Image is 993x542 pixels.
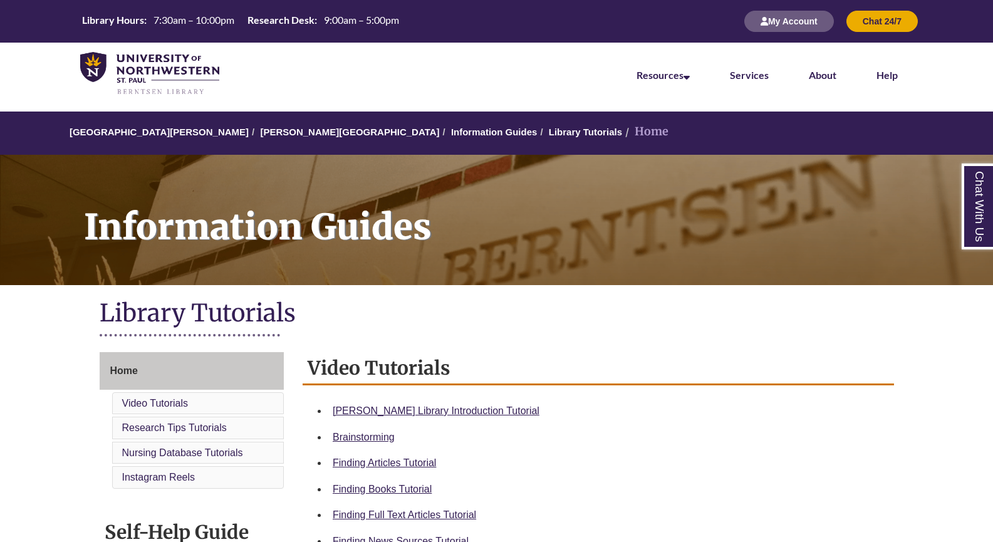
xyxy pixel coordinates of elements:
a: Finding Books Tutorial [333,484,432,494]
a: Nursing Database Tutorials [122,447,243,458]
table: Hours Today [77,13,404,29]
a: Research Tips Tutorials [122,422,227,433]
a: Finding Articles Tutorial [333,457,436,468]
button: Chat 24/7 [846,11,918,32]
a: [GEOGRAPHIC_DATA][PERSON_NAME] [70,127,249,137]
a: Home [100,352,284,390]
li: Home [622,123,668,141]
a: [PERSON_NAME] Library Introduction Tutorial [333,405,539,416]
div: Guide Page Menu [100,352,284,491]
a: Chat 24/7 [846,16,918,26]
a: Help [876,69,898,81]
img: UNWSP Library Logo [80,52,219,96]
a: Information Guides [451,127,538,137]
a: Finding Full Text Articles Tutorial [333,509,476,520]
a: Instagram Reels [122,472,195,482]
a: [PERSON_NAME][GEOGRAPHIC_DATA] [260,127,439,137]
a: Hours Today [77,13,404,30]
a: Video Tutorials [122,398,189,409]
span: Home [110,365,138,376]
h1: Information Guides [70,155,993,269]
span: 9:00am – 5:00pm [324,14,399,26]
a: Brainstorming [333,432,395,442]
th: Library Hours: [77,13,148,27]
a: About [809,69,836,81]
a: Services [730,69,769,81]
a: My Account [744,16,834,26]
a: Library Tutorials [549,127,622,137]
a: Resources [637,69,690,81]
button: My Account [744,11,834,32]
h1: Library Tutorials [100,298,894,331]
h2: Video Tutorials [303,352,894,385]
span: 7:30am – 10:00pm [153,14,234,26]
th: Research Desk: [242,13,319,27]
